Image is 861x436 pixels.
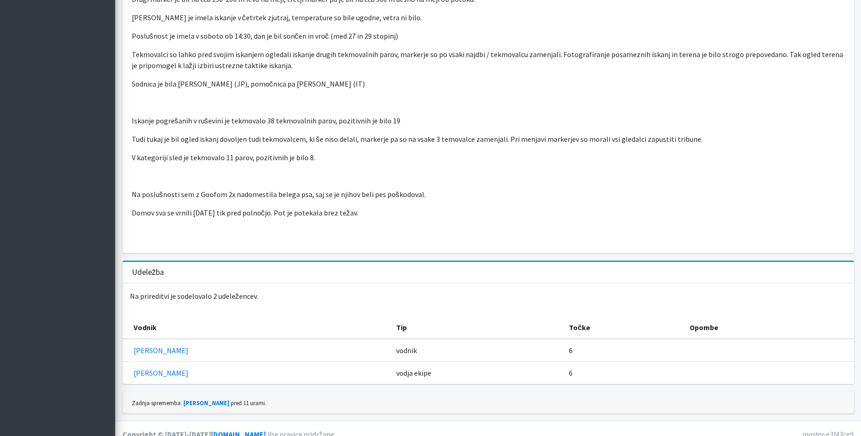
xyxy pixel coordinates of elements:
a: [PERSON_NAME] [134,368,188,378]
th: Točke [563,316,684,339]
p: Poslušnost je imela v soboto ob 14:30, dan je bil sončen in vroč (med 27 in 29 stopinj) [132,30,845,41]
td: 6 [563,339,684,362]
th: Tip [391,316,563,339]
a: [PERSON_NAME] [183,399,229,407]
p: Iskanje pogrešanih v ruševini je tekmovalo 38 tekmovalnih parov, pozitivnih je bilo 19 [132,115,845,126]
th: Opombe [684,316,854,339]
h3: Udeležba [132,267,164,277]
p: Tekmovalci so lahko pred svojim iskanjem ogledali iskanje drugih tekmovalnih parov, markerje so p... [132,49,845,71]
p: Domov sva se vrnili [DATE] tik pred polnočjo. Pot je potekala brez težav. [132,207,845,218]
p: [PERSON_NAME] je imela iskanje v četrtek zjutraj, temperature so bile ugodne, vetra ni bilo. [132,12,845,23]
th: Vodnik [123,316,391,339]
p: Sodnica je bila [PERSON_NAME] (JP), pomočnica pa [PERSON_NAME] (IT) [132,78,845,89]
p: Na poslušnosti sem z Goofom 2x nadomestila belega psa, saj se je njihov beli pes poškodoval. [132,189,845,200]
small: Zadnja sprememba: pred 11 urami. [132,399,266,407]
td: vodja ekipe [391,361,563,384]
td: vodnik [391,339,563,362]
p: Na prireditvi je sodelovalo 2 udeležencev. [123,283,854,309]
p: Tudi tukaj je bil ogled iskanj dovoljen tudi tekmovalcem, ki še niso delali, markerje pa so na vs... [132,134,845,145]
a: [PERSON_NAME] [134,346,188,355]
td: 6 [563,361,684,384]
p: V kategoriji sled je tekmovalo 11 parov, pozitivnih je bilo 8. [132,152,845,163]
